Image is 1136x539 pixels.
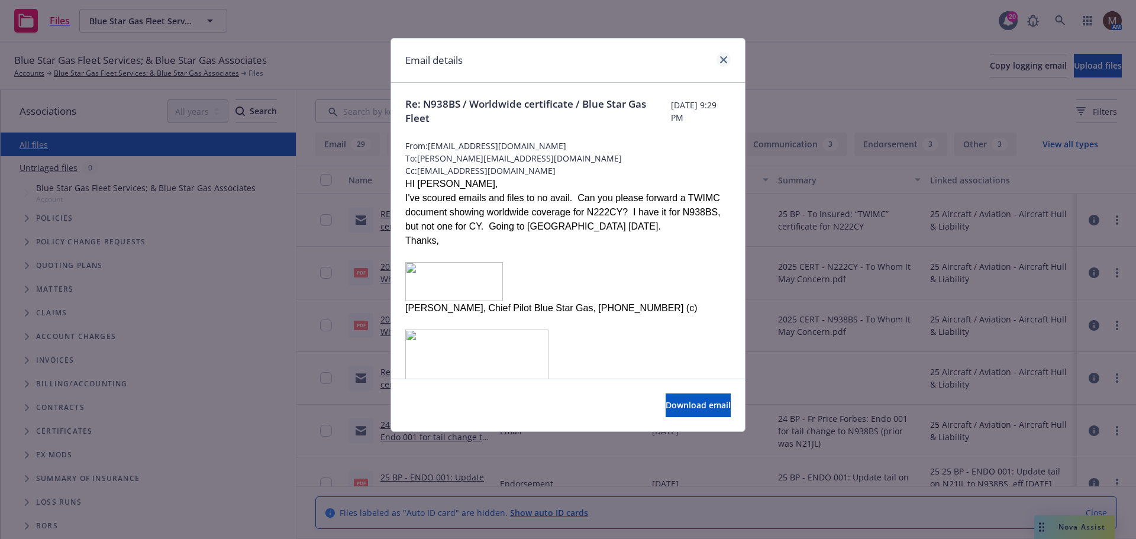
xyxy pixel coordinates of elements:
[405,330,548,382] img: 7a1c82c6-ddc5-4ca2-80c9-fd3d55e03173
[717,53,731,67] a: close
[405,262,503,301] img: a9c235b6-46d3-4f6b-b7eb-f9fa92d5218a
[405,191,731,234] div: I've scoured emails and files to no avail. Can you please forward a TWIMC document showing worldw...
[666,399,731,411] span: Download email
[666,393,731,417] button: Download email
[405,164,731,177] span: Cc: [EMAIL_ADDRESS][DOMAIN_NAME]
[405,53,463,68] h1: Email details
[405,301,731,315] div: [PERSON_NAME], Chief Pilot Blue Star Gas, [PHONE_NUMBER] (c)
[671,99,731,124] span: [DATE] 9:29 PM
[405,97,671,125] span: Re: N938BS / Worldwide certificate / Blue Star Gas Fleet
[405,140,731,152] span: From: [EMAIL_ADDRESS][DOMAIN_NAME]
[405,177,731,191] div: HI [PERSON_NAME],
[405,234,731,248] div: Thanks,
[405,152,731,164] span: To: [PERSON_NAME][EMAIL_ADDRESS][DOMAIN_NAME]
